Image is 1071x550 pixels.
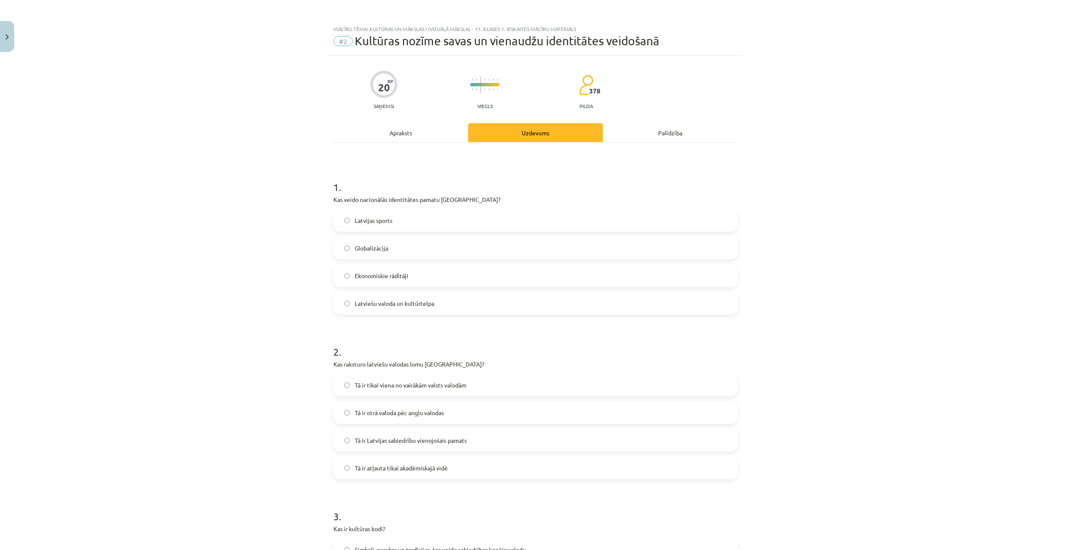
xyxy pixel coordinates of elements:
input: Ekonomiskie rādītāji [344,273,350,279]
span: Latvijas sports [355,216,392,225]
span: Tā ir Latvijas sabiedrību vienojošais pamats [355,436,467,445]
img: students-c634bb4e5e11cddfef0936a35e636f08e4e9abd3cc4e673bd6f9a4125e45ecb1.svg [579,75,593,96]
img: icon-short-line-57e1e144782c952c97e751825c79c345078a6d821885a25fce030b3d8c18986b.svg [472,88,473,90]
span: Tā ir tikai viena no vairākām valsts valodām [355,381,466,390]
span: XP [387,79,393,83]
span: Kultūras nozīme savas un vienaudžu identitātes veidošanā [355,34,659,48]
input: Tā ir Latvijas sabiedrību vienojošais pamats [344,438,350,443]
input: Globalizācija [344,245,350,251]
div: Uzdevums [468,123,603,142]
span: Latviešu valoda un kultūrtelpa [355,299,434,308]
p: pilda [579,103,593,109]
h1: 1 . [333,167,738,193]
img: icon-short-line-57e1e144782c952c97e751825c79c345078a6d821885a25fce030b3d8c18986b.svg [472,79,473,81]
img: icon-long-line-d9ea69661e0d244f92f715978eff75569469978d946b2353a9bb055b3ed8787d.svg [480,77,481,93]
img: icon-short-line-57e1e144782c952c97e751825c79c345078a6d821885a25fce030b3d8c18986b.svg [493,79,494,81]
input: Tā ir otrā valoda pēc angļu valodas [344,410,350,416]
img: icon-short-line-57e1e144782c952c97e751825c79c345078a6d821885a25fce030b3d8c18986b.svg [489,88,489,90]
h1: 2 . [333,331,738,357]
span: Tā ir atļauta tikai akadēmiskajā vidē [355,464,448,473]
p: Kas raksturo latviešu valodas lomu [GEOGRAPHIC_DATA]? [333,360,738,369]
div: Apraksts [333,123,468,142]
img: icon-short-line-57e1e144782c952c97e751825c79c345078a6d821885a25fce030b3d8c18986b.svg [497,88,498,90]
input: Latviešu valoda un kultūrtelpa [344,301,350,306]
span: #2 [333,36,353,46]
h1: 3 . [333,496,738,522]
img: icon-short-line-57e1e144782c952c97e751825c79c345078a6d821885a25fce030b3d8c18986b.svg [476,88,477,90]
img: icon-short-line-57e1e144782c952c97e751825c79c345078a6d821885a25fce030b3d8c18986b.svg [497,79,498,81]
p: Kas ir kultūras kodi? [333,524,738,533]
img: icon-short-line-57e1e144782c952c97e751825c79c345078a6d821885a25fce030b3d8c18986b.svg [493,88,494,90]
p: Viegls [477,103,493,109]
img: icon-short-line-57e1e144782c952c97e751825c79c345078a6d821885a25fce030b3d8c18986b.svg [489,79,489,81]
span: Tā ir otrā valoda pēc angļu valodas [355,408,444,417]
span: Globalizācija [355,244,388,253]
p: Saņemsi [370,103,397,109]
input: Tā ir tikai viena no vairākām valsts valodām [344,382,350,388]
div: 20 [378,82,390,93]
img: icon-short-line-57e1e144782c952c97e751825c79c345078a6d821885a25fce030b3d8c18986b.svg [476,79,477,81]
input: Latvijas sports [344,218,350,223]
span: 378 [589,87,600,95]
div: Mācību tēma: Kultūras un mākslas i (vizuālā māksla) - 11. klases 1. ieskaites mācību materiāls [333,26,738,32]
span: Ekonomiskie rādītāji [355,271,408,280]
div: Palīdzība [603,123,738,142]
img: icon-close-lesson-0947bae3869378f0d4975bcd49f059093ad1ed9edebbc8119c70593378902aed.svg [5,34,9,40]
input: Tā ir atļauta tikai akadēmiskajā vidē [344,465,350,471]
p: Kas veido nacionālās identitātes pamatu [GEOGRAPHIC_DATA]? [333,195,738,204]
